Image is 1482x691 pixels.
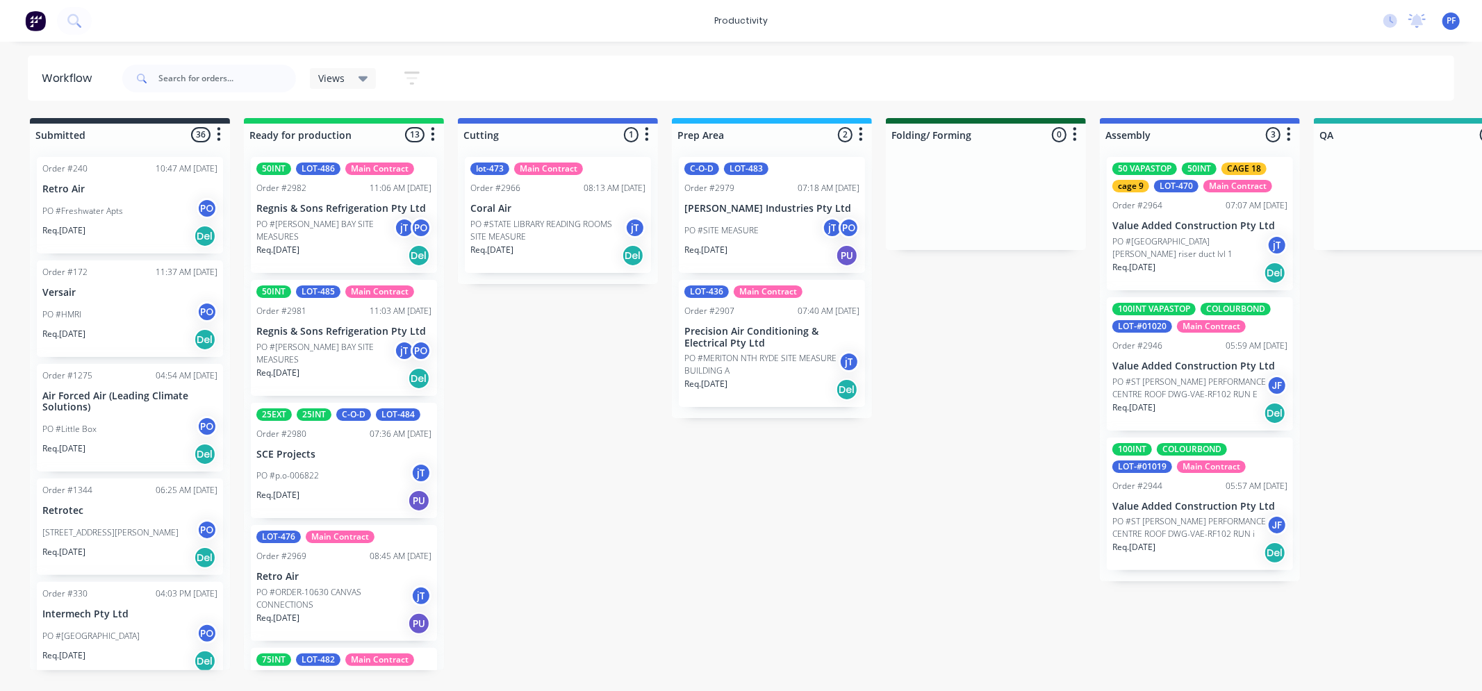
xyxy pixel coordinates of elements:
div: LOT-485 [296,285,340,298]
p: Retro Air [256,571,431,583]
div: JF [1267,515,1287,535]
div: LOT-482 [296,653,340,666]
div: LOT-484 [376,408,420,421]
div: 50INT [256,163,291,175]
p: Req. [DATE] [1112,261,1155,274]
img: Factory [25,10,46,31]
div: Main Contract [306,531,374,543]
div: Del [194,650,216,672]
p: PO #[PERSON_NAME] BAY SITE MEASURES [256,341,394,366]
div: Main Contract [345,653,414,666]
div: Del [408,367,430,390]
div: 07:18 AM [DATE] [798,182,859,194]
div: Del [408,244,430,267]
div: jT [411,585,431,606]
div: CAGE 18 [1221,163,1267,175]
div: 100INT VAPASTOPCOLOURBONDLOT-#01020Main ContractOrder #294605:59 AM [DATE]Value Added Constructio... [1107,297,1293,431]
div: jT [394,340,415,361]
div: Workflow [42,70,99,87]
div: 07:40 AM [DATE] [798,305,859,317]
p: Req. [DATE] [684,378,727,390]
div: 100INT VAPASTOP [1112,303,1196,315]
div: 06:25 AM [DATE] [156,484,217,497]
div: PO [411,340,431,361]
div: jT [625,217,645,238]
div: 50INT [256,285,291,298]
p: Req. [DATE] [42,546,85,558]
div: Order #33004:03 PM [DATE]Intermech Pty LtdPO #[GEOGRAPHIC_DATA]POReq.[DATE]Del [37,582,223,678]
div: PO [197,301,217,322]
div: 11:06 AM [DATE] [370,182,431,194]
div: COLOURBOND [1157,443,1227,456]
div: productivity [707,10,775,31]
p: Precision Air Conditioning & Electrical Pty Ltd [684,326,859,349]
div: 50 VAPASTOP [1112,163,1177,175]
p: Value Added Construction Pty Ltd [1112,360,1287,372]
div: Order #172 [42,266,88,278]
p: PO #HMRI [42,308,81,321]
div: Del [194,547,216,569]
input: Search for orders... [158,65,296,92]
div: 50INT [1182,163,1217,175]
div: Del [622,244,644,267]
div: jT [822,217,843,238]
p: PO #MERITON NTH RYDE SITE MEASURE BUILDING A [684,352,839,377]
div: Order #2907 [684,305,734,317]
div: Main Contract [734,285,802,298]
p: PO #STATE LIBRARY READING ROOMS SITE MEASURE [470,218,625,243]
p: Value Added Construction Pty Ltd [1112,220,1287,232]
div: C-O-D [684,163,719,175]
div: jT [1267,235,1287,256]
div: 07:36 AM [DATE] [370,428,431,440]
div: Del [194,443,216,465]
div: PO [197,198,217,219]
div: 50INTLOT-485Main ContractOrder #298111:03 AM [DATE]Regnis & Sons Refrigeration Pty LtdPO #[PERSON... [251,280,437,396]
div: lot-473Main ContractOrder #296608:13 AM [DATE]Coral AirPO #STATE LIBRARY READING ROOMS SITE MEASU... [465,157,651,273]
div: 08:13 AM [DATE] [584,182,645,194]
div: C-O-D [336,408,371,421]
p: Versair [42,287,217,299]
p: Req. [DATE] [42,442,85,455]
p: PO #[PERSON_NAME] BAY SITE MEASURES [256,218,394,243]
div: Del [1264,402,1286,424]
div: LOT-436 [684,285,729,298]
p: Req. [DATE] [1112,541,1155,553]
div: LOT-486 [296,163,340,175]
div: JF [1267,375,1287,396]
div: 100INT [1112,443,1152,456]
div: Main Contract [514,163,583,175]
div: PO [839,217,859,238]
div: Order #240 [42,163,88,175]
span: Views [318,71,345,85]
div: Del [194,225,216,247]
div: 50INTLOT-486Main ContractOrder #298211:06 AM [DATE]Regnis & Sons Refrigeration Pty LtdPO #[PERSON... [251,157,437,273]
div: Order #127504:54 AM [DATE]Air Forced Air (Leading Climate Solutions)PO #Little BoxPOReq.[DATE]Del [37,364,223,472]
p: Req. [DATE] [256,489,299,501]
div: Del [1264,262,1286,284]
div: 100INTCOLOURBONDLOT-#01019Main ContractOrder #294405:57 AM [DATE]Value Added Construction Pty Ltd... [1107,438,1293,571]
p: Intermech Pty Ltd [42,608,217,620]
p: PO #ST [PERSON_NAME] PERFORMANCE CENTRE ROOF DWG-VAE-RF102 RUN i [1112,515,1267,540]
div: PO [197,416,217,437]
div: Del [1264,542,1286,564]
div: LOT-#01020 [1112,320,1172,333]
div: Order #2964 [1112,199,1162,212]
p: Regnis & Sons Refrigeration Pty Ltd [256,203,431,215]
div: 08:45 AM [DATE] [370,550,431,563]
div: Order #24010:47 AM [DATE]Retro AirPO #Freshwater AptsPOReq.[DATE]Del [37,157,223,253]
p: Retrotec [42,505,217,517]
p: Value Added Construction Pty Ltd [1112,501,1287,513]
div: LOT-483 [724,163,768,175]
p: Req. [DATE] [1112,401,1155,414]
p: Air Forced Air (Leading Climate Solutions) [42,390,217,414]
div: PU [836,244,858,267]
div: 04:03 PM [DATE] [156,588,217,600]
div: 25EXT [256,408,292,421]
div: LOT-476Main ContractOrder #296908:45 AM [DATE]Retro AirPO #ORDER-10630 CANVAS CONNECTIONSjTReq.[D... [251,525,437,641]
div: 25EXT25INTC-O-DLOT-484Order #298007:36 AM [DATE]SCE ProjectsPO #p.o-006822jTReq.[DATE]PU [251,403,437,519]
div: Del [194,328,216,351]
p: [PERSON_NAME] Industries Pty Ltd [684,203,859,215]
div: LOT-#01019 [1112,460,1172,473]
div: PU [408,490,430,512]
div: Order #2966 [470,182,520,194]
